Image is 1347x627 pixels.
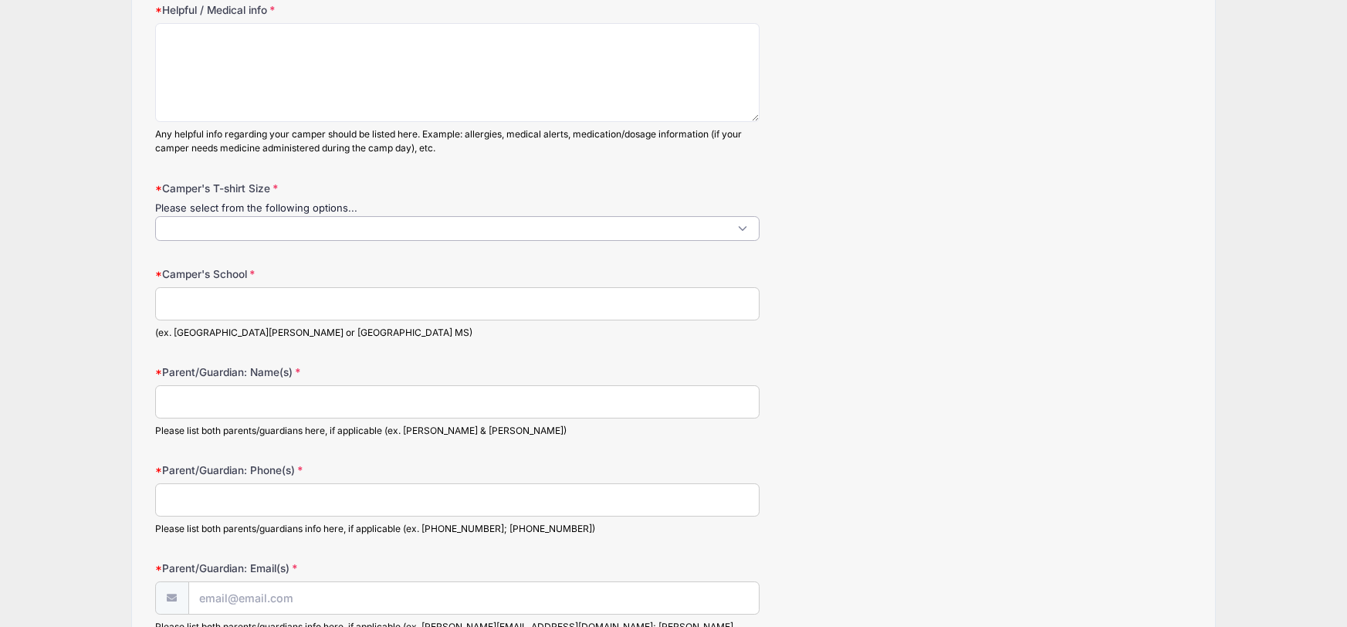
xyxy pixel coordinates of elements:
[155,201,760,216] div: Please select from the following options...
[155,181,501,196] label: Camper's T-shirt Size
[155,364,501,380] label: Parent/Guardian: Name(s)
[155,424,760,438] div: Please list both parents/guardians here, if applicable (ex. [PERSON_NAME] & [PERSON_NAME])
[155,326,760,340] div: (ex. [GEOGRAPHIC_DATA][PERSON_NAME] or [GEOGRAPHIC_DATA] MS)
[155,522,760,536] div: Please list both parents/guardians info here, if applicable (ex. [PHONE_NUMBER]; [PHONE_NUMBER])
[188,581,760,615] input: email@email.com
[155,266,501,282] label: Camper's School
[155,561,501,576] label: Parent/Guardian: Email(s)
[155,2,501,18] label: Helpful / Medical info
[155,127,760,155] div: Any helpful info regarding your camper should be listed here. Example: allergies, medical alerts,...
[155,463,501,478] label: Parent/Guardian: Phone(s)
[164,225,172,239] textarea: Search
